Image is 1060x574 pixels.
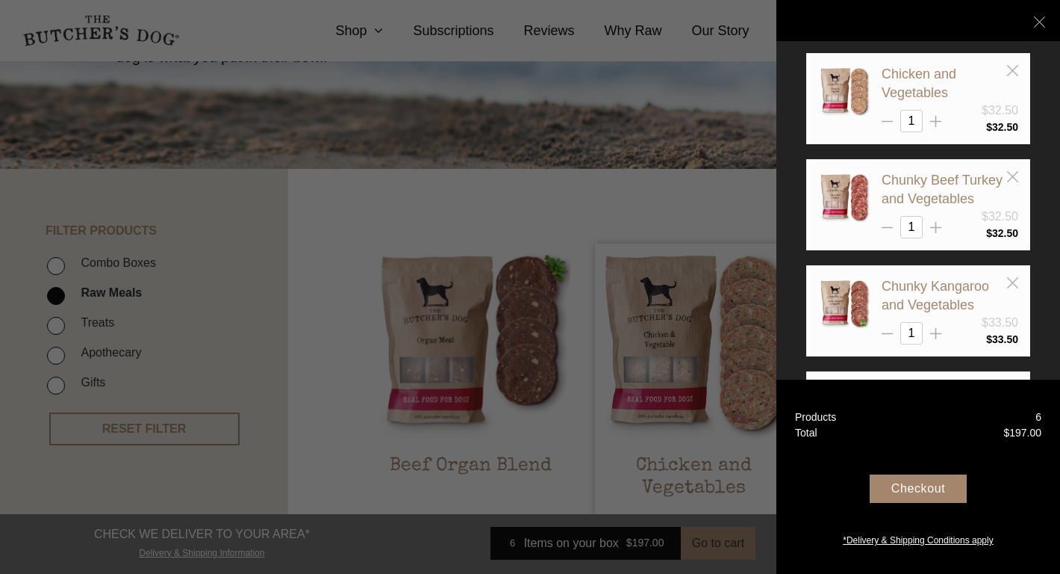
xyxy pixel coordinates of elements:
a: Products 6 Total $197.00 Checkout [776,380,1060,574]
img: Chunky Kangaroo and Vegetables [818,277,870,330]
span: $ [986,333,992,345]
div: Products [795,410,836,425]
a: Chunky Kangaroo and Vegetables [882,279,989,312]
span: $ [986,121,992,133]
span: $ [986,227,992,239]
div: Total [795,425,817,441]
img: Chicken and Vegetables [818,65,870,117]
bdi: 33.50 [986,333,1018,345]
div: $33.50 [982,314,1018,332]
bdi: 197.00 [1003,427,1041,439]
img: Chunky Beef Turkey and Vegetables [818,171,870,223]
span: $ [1003,427,1009,439]
div: $32.50 [982,208,1018,226]
a: Chunky Beef Turkey and Vegetables [882,173,1003,206]
bdi: 32.50 [986,121,1018,133]
bdi: 32.50 [986,227,1018,239]
a: *Delivery & Shipping Conditions apply [776,530,1060,547]
div: 6 [1035,410,1041,425]
div: $32.50 [982,102,1018,120]
div: Checkout [870,475,967,503]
